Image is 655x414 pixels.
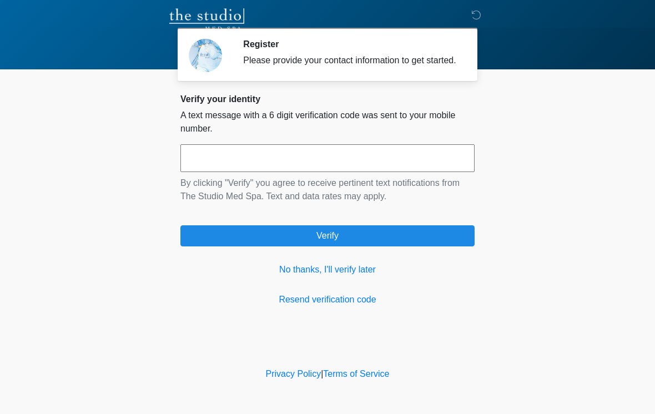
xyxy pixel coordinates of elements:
img: Agent Avatar [189,39,222,72]
p: A text message with a 6 digit verification code was sent to your mobile number. [180,109,475,135]
a: Terms of Service [323,369,389,378]
a: Resend verification code [180,293,475,306]
img: The Studio Med Spa Logo [169,8,244,31]
h2: Register [243,39,458,49]
p: By clicking "Verify" you agree to receive pertinent text notifications from The Studio Med Spa. T... [180,176,475,203]
a: | [321,369,323,378]
a: No thanks, I'll verify later [180,263,475,276]
a: Privacy Policy [266,369,321,378]
h2: Verify your identity [180,94,475,104]
button: Verify [180,225,475,246]
div: Please provide your contact information to get started. [243,54,458,67]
